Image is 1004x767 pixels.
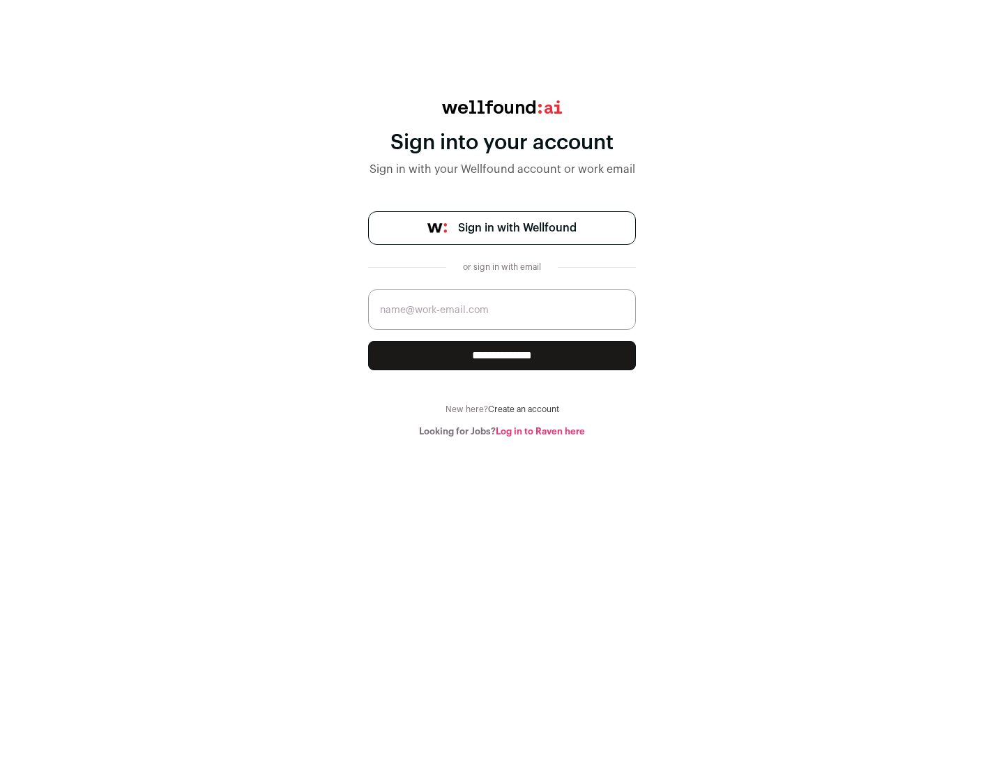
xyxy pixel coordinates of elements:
[442,100,562,114] img: wellfound:ai
[368,426,636,437] div: Looking for Jobs?
[368,130,636,155] div: Sign into your account
[368,161,636,178] div: Sign in with your Wellfound account or work email
[368,211,636,245] a: Sign in with Wellfound
[458,220,577,236] span: Sign in with Wellfound
[496,427,585,436] a: Log in to Raven here
[368,289,636,330] input: name@work-email.com
[368,404,636,415] div: New here?
[457,261,547,273] div: or sign in with email
[427,223,447,233] img: wellfound-symbol-flush-black-fb3c872781a75f747ccb3a119075da62bfe97bd399995f84a933054e44a575c4.png
[488,405,559,413] a: Create an account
